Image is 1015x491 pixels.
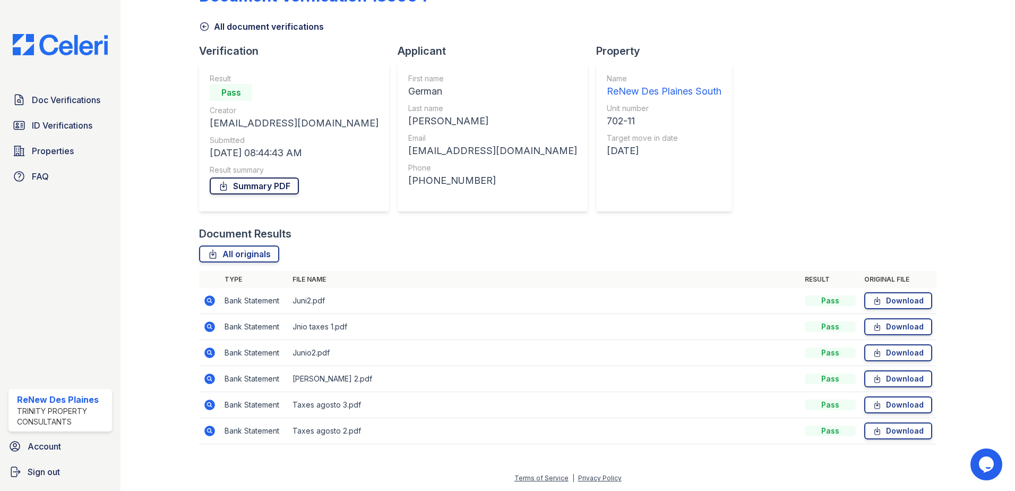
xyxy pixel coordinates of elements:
span: Properties [32,145,74,157]
div: Unit number [607,103,721,114]
a: Download [864,370,932,387]
a: All document verifications [199,20,324,33]
td: Bank Statement [220,392,288,418]
div: 702-11 [607,114,721,129]
div: Pass [805,295,856,306]
div: Pass [805,426,856,436]
div: First name [408,73,577,84]
a: Download [864,344,932,361]
div: [DATE] 08:44:43 AM [210,146,379,160]
a: Download [864,292,932,309]
iframe: chat widget [970,448,1004,480]
a: FAQ [8,166,112,187]
a: Name ReNew Des Plaines South [607,73,721,99]
td: Bank Statement [220,288,288,314]
div: [DATE] [607,143,721,158]
div: [EMAIL_ADDRESS][DOMAIN_NAME] [408,143,577,158]
div: Pass [805,321,856,332]
td: Bank Statement [220,418,288,444]
a: Summary PDF [210,177,299,194]
div: Phone [408,163,577,173]
th: File name [288,271,801,288]
div: ReNew Des Plaines South [607,84,721,99]
td: Bank Statement [220,366,288,392]
div: ReNew Des Plaines [17,393,108,406]
a: Terms of Service [514,474,569,482]
div: German [408,84,577,99]
a: Download [864,396,932,413]
div: Target move in date [607,133,721,143]
div: Result [210,73,379,84]
div: Pass [805,348,856,358]
a: Properties [8,140,112,162]
div: [EMAIL_ADDRESS][DOMAIN_NAME] [210,116,379,131]
div: | [572,474,574,482]
a: Doc Verifications [8,89,112,111]
a: Account [4,436,116,457]
img: CE_Logo_Blue-a8612792a0a2168367f1c8372b55b34899dd931a85d93a1a3d3e32e68fde9ad4.png [4,34,116,55]
a: All originals [199,245,279,263]
td: Juni2.pdf [288,288,801,314]
th: Type [220,271,288,288]
span: Account [28,440,61,453]
th: Result [801,271,860,288]
a: Sign out [4,461,116,482]
div: [PERSON_NAME] [408,114,577,129]
a: Download [864,318,932,335]
a: ID Verifications [8,115,112,136]
div: Property [596,44,741,58]
div: Submitted [210,135,379,146]
span: Doc Verifications [32,94,100,106]
div: Pass [805,400,856,410]
div: Trinity Property Consultants [17,406,108,427]
td: Jnio taxes 1.pdf [288,314,801,340]
span: ID Verifications [32,119,92,132]
td: [PERSON_NAME] 2.pdf [288,366,801,392]
td: Taxes agosto 3.pdf [288,392,801,418]
a: Privacy Policy [578,474,622,482]
div: Last name [408,103,577,114]
td: Junio2.pdf [288,340,801,366]
th: Original file [860,271,936,288]
div: Verification [199,44,398,58]
div: Document Results [199,226,291,241]
span: FAQ [32,170,49,183]
td: Taxes agosto 2.pdf [288,418,801,444]
div: [PHONE_NUMBER] [408,173,577,188]
div: Name [607,73,721,84]
a: Download [864,422,932,439]
div: Pass [805,374,856,384]
div: Email [408,133,577,143]
div: Applicant [398,44,596,58]
span: Sign out [28,465,60,478]
div: Creator [210,105,379,116]
div: Result summary [210,165,379,175]
div: Pass [210,84,252,101]
td: Bank Statement [220,340,288,366]
td: Bank Statement [220,314,288,340]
